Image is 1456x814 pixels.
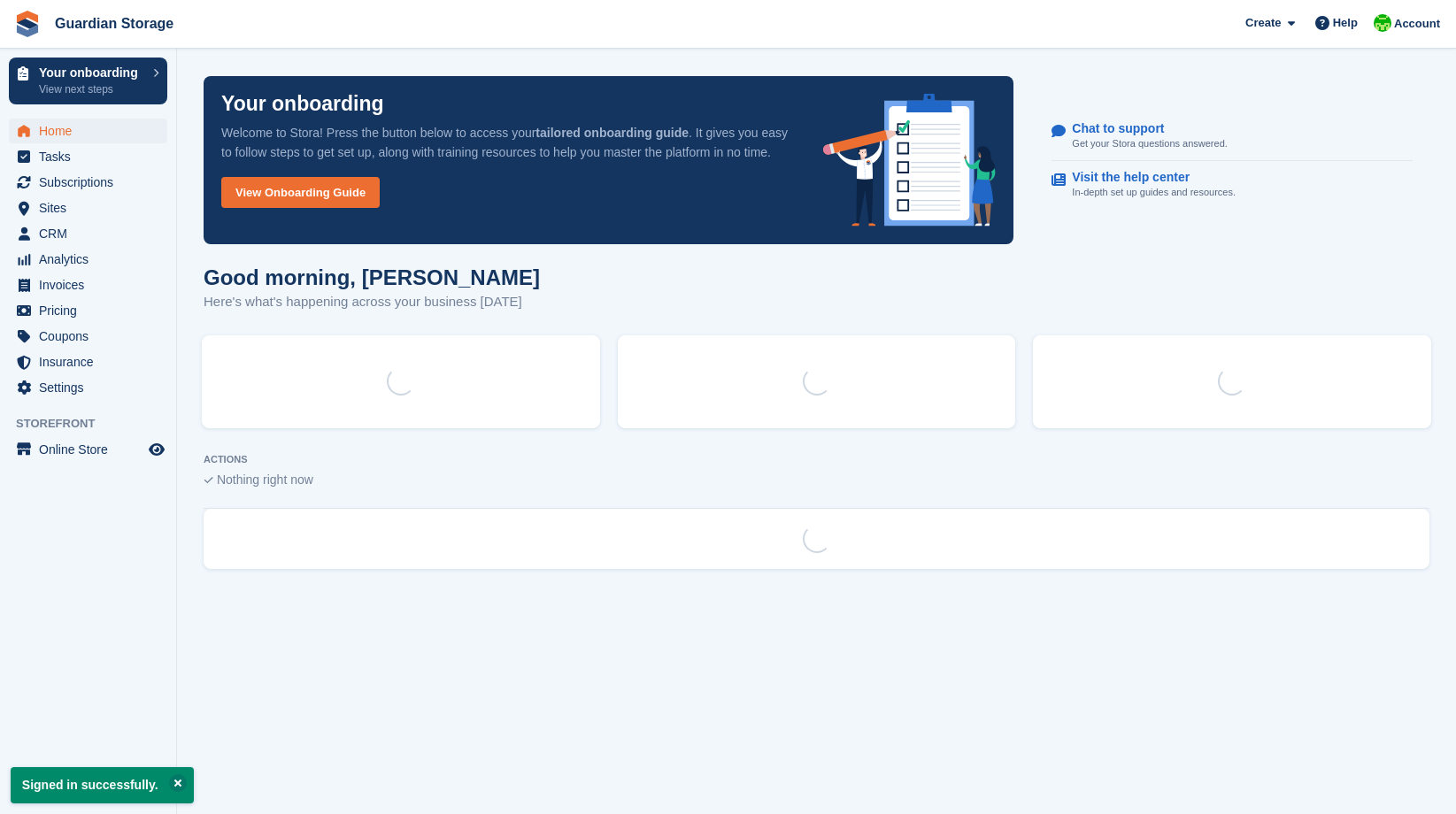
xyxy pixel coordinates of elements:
[39,324,145,349] span: Coupons
[217,472,313,487] span: Nothing right now
[221,123,795,162] p: Welcome to Stora! Press the button below to access your . It gives you easy to follow steps to ge...
[1394,15,1440,33] span: Account
[1072,185,1236,200] p: In-depth set up guides and resources.
[9,119,167,143] a: menu
[39,196,145,220] span: Sites
[9,437,167,462] a: menu
[39,349,145,374] span: Insurance
[204,477,213,484] img: blank_slate_check_icon-ba018cac091ee9be17c0a81a6c232d5eb81de652e7a59be601be346b1b6ddf79.svg
[535,126,689,140] strong: tailored onboarding guide
[39,437,145,462] span: Online Store
[39,170,145,195] span: Subscriptions
[39,81,144,97] p: View next steps
[9,349,167,374] a: menu
[39,247,145,272] span: Analytics
[39,119,145,143] span: Home
[1052,161,1413,209] a: Visit the help center In-depth set up guides and resources.
[9,144,167,169] a: menu
[9,247,167,272] a: menu
[9,273,167,297] a: menu
[9,170,167,195] a: menu
[1072,170,1221,185] p: Visit the help center
[1245,14,1281,32] span: Create
[11,767,194,803] p: Signed in successfully.
[1072,121,1213,136] p: Chat to support
[1072,136,1227,151] p: Get your Stora questions answered.
[39,221,145,246] span: CRM
[9,221,167,246] a: menu
[39,298,145,323] span: Pricing
[39,375,145,400] span: Settings
[1374,14,1391,32] img: Andrew Kinakin
[823,94,997,227] img: onboarding-info-6c161a55d2c0e0a8cae90662b2fe09162a5109e8cc188191df67fb4f79e88e88.svg
[39,273,145,297] span: Invoices
[9,196,167,220] a: menu
[9,375,167,400] a: menu
[39,144,145,169] span: Tasks
[9,298,167,323] a: menu
[204,292,540,312] p: Here's what's happening across your business [DATE]
[9,324,167,349] a: menu
[14,11,41,37] img: stora-icon-8386f47178a22dfd0bd8f6a31ec36ba5ce8667c1dd55bd0f319d3a0aa187defe.svg
[204,265,540,289] h1: Good morning, [PERSON_NAME]
[221,94,384,114] p: Your onboarding
[1333,14,1358,32] span: Help
[16,415,176,433] span: Storefront
[1052,112,1413,161] a: Chat to support Get your Stora questions answered.
[39,66,144,79] p: Your onboarding
[48,9,181,38] a: Guardian Storage
[221,177,380,208] a: View Onboarding Guide
[204,454,1429,465] p: ACTIONS
[146,439,167,460] a: Preview store
[9,58,167,104] a: Your onboarding View next steps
